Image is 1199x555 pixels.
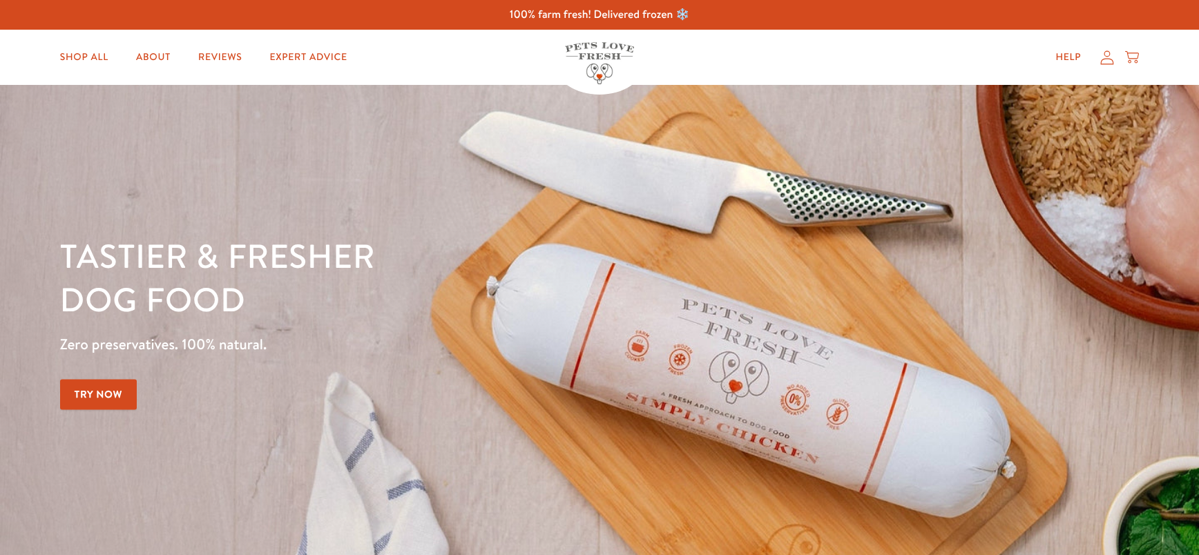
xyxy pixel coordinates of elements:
[60,379,137,410] a: Try Now
[49,43,119,71] a: Shop All
[1044,43,1092,71] a: Help
[60,235,780,322] h1: Tastier & fresher dog food
[187,43,253,71] a: Reviews
[259,43,358,71] a: Expert Advice
[565,42,634,84] img: Pets Love Fresh
[60,332,780,357] p: Zero preservatives. 100% natural.
[125,43,182,71] a: About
